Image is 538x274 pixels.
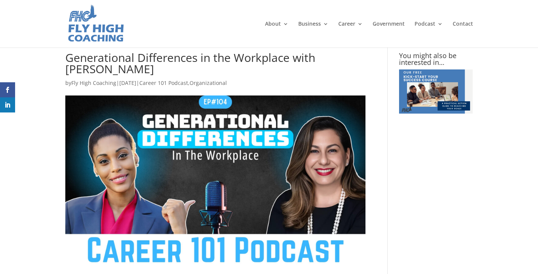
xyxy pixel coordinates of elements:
[415,21,443,48] a: Podcast
[71,79,116,86] a: Fly High Coaching
[399,52,473,69] h4: You might also be interested in…
[399,69,473,114] img: advertisement
[338,21,363,48] a: Career
[265,21,288,48] a: About
[65,95,365,264] img: Generational Differences
[65,52,365,79] h1: Generational Differences in the Workplace with [PERSON_NAME]
[453,21,473,48] a: Contact
[119,79,136,86] span: [DATE]
[190,79,227,86] a: Organizational
[139,79,188,86] a: Career 101 Podcast
[67,4,125,44] img: Fly High Coaching
[298,21,328,48] a: Business
[373,21,405,48] a: Government
[65,79,365,93] p: by | | ,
